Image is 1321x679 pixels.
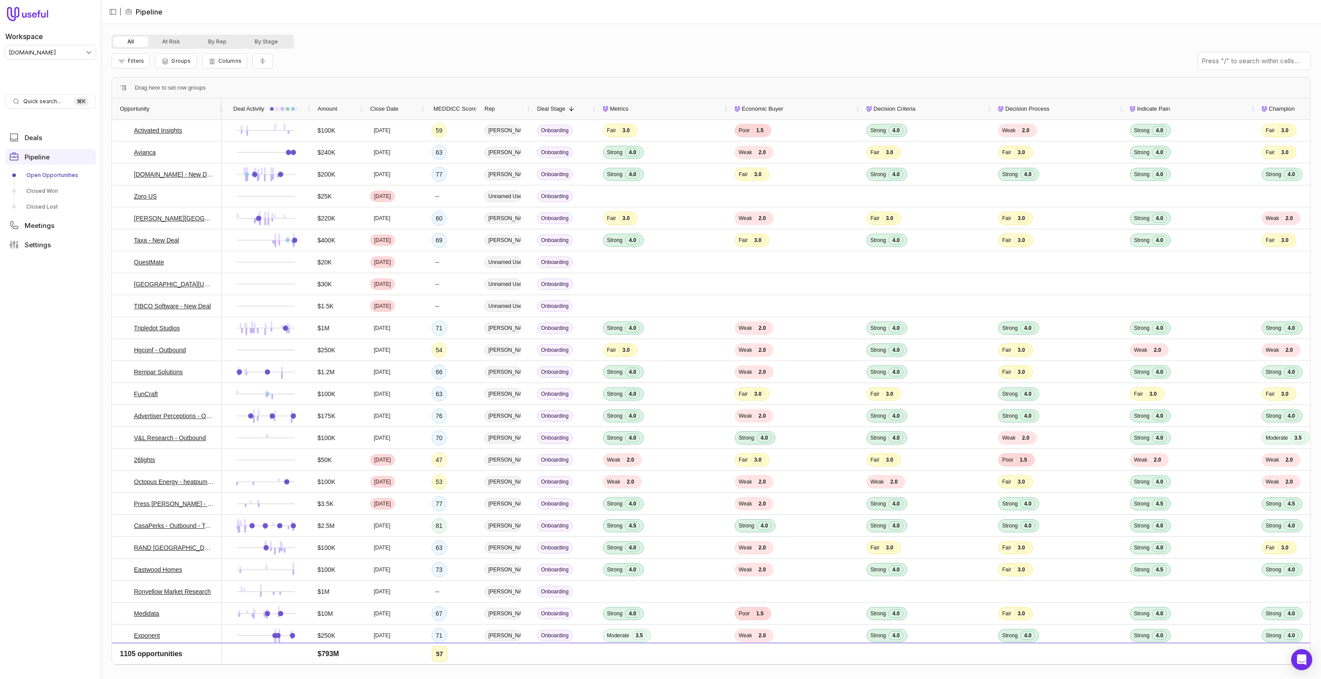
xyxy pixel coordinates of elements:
span: Filters [128,58,144,64]
span: Strong [607,390,622,397]
span: Weak [739,325,752,332]
span: Strong [1002,325,1018,332]
a: [DOMAIN_NAME] - New Deal [134,169,214,180]
span: 4.0 [1152,126,1167,135]
a: Octopus Energy - heatpump and solar referrals via referral factory [134,477,214,487]
span: Weak [1002,127,1015,134]
span: 3.0 [1278,390,1292,398]
span: Onboarding [537,322,573,334]
span: Fair [870,390,880,397]
time: [DATE] [374,456,391,463]
time: [DATE] [374,303,391,310]
span: Weak [607,456,620,463]
span: Groups [171,58,191,64]
div: MEDDICC Score [432,98,469,119]
span: Quick search... [23,98,61,105]
span: 4.0 [888,433,903,442]
span: Fair [607,347,616,354]
span: 4.0 [625,324,640,332]
a: Activated Insights [134,125,182,136]
span: Fair [739,390,748,397]
span: $175K [318,411,335,421]
span: Fair [1266,127,1275,134]
button: By Rep [194,36,241,47]
span: [PERSON_NAME] [484,344,521,356]
span: Fair [870,149,880,156]
div: 77 [432,167,447,182]
span: 3.0 [1014,368,1029,376]
span: Strong [870,412,886,419]
span: [PERSON_NAME] [484,410,521,422]
a: Eastwood Homes [134,564,182,575]
span: $1M [318,323,329,333]
kbd: ⌘ K [74,97,88,106]
div: 71 [432,321,447,336]
a: FunCraft [134,389,158,399]
span: Weak [739,149,752,156]
span: 4.0 [1284,368,1299,376]
span: Strong [1134,412,1149,419]
button: Filter Pipeline [112,54,150,69]
span: 2.0 [1150,346,1165,354]
span: [PERSON_NAME] [484,322,521,334]
span: $100K [318,125,335,136]
span: Strong [870,171,886,178]
span: [PERSON_NAME] [484,125,521,136]
span: 4.0 [888,236,903,245]
span: Strong [607,325,622,332]
div: 63 [432,145,447,160]
a: RAND [GEOGRAPHIC_DATA] [134,542,214,553]
span: Strong [607,237,622,244]
span: 4.0 [1152,412,1167,420]
div: Pipeline submenu [5,168,96,214]
div: 63 [432,386,447,401]
span: Onboarding [537,169,573,180]
div: Indicate Pain [1130,98,1246,119]
span: [PERSON_NAME] [484,235,521,246]
span: Weak [1266,215,1279,222]
a: Pipeline [5,149,96,165]
a: Open Opportunities [5,168,96,182]
span: Strong [607,149,622,156]
span: 3.0 [1278,236,1292,245]
time: [DATE] [374,215,390,222]
span: Weak [1266,347,1279,354]
span: 3.0 [619,126,634,135]
span: Unnamed User [484,278,521,290]
span: 4.0 [1284,324,1299,332]
span: Strong [1266,412,1281,419]
a: Ronyellow Market Research [134,586,211,597]
a: [PERSON_NAME][GEOGRAPHIC_DATA] [134,213,214,224]
span: Weak [739,215,752,222]
button: Columns [202,54,247,69]
span: Weak [739,368,752,376]
span: Fair [1266,237,1275,244]
span: 2.0 [754,148,769,157]
span: Rep [484,104,495,114]
span: 4.0 [1152,148,1167,157]
span: 3.0 [751,390,765,398]
span: Strong [607,412,622,419]
span: Onboarding [537,256,573,268]
a: Press [PERSON_NAME] - Forsta Referral [134,498,214,509]
span: Indicate Pain [1137,104,1170,114]
time: [DATE] [374,390,390,397]
span: 1.5 [752,126,767,135]
a: Medidata [134,608,159,619]
span: 4.0 [1152,236,1167,245]
span: 2.0 [754,368,769,376]
div: 70 [432,430,447,445]
span: Fair [739,237,748,244]
span: 4.0 [1284,170,1299,179]
div: 76 [432,408,447,423]
div: -- [432,277,443,291]
a: QuestMate [134,257,164,267]
span: Onboarding [537,213,573,224]
span: 2.0 [1018,126,1033,135]
span: Weak [739,347,752,354]
div: -- [432,255,443,269]
span: Strong [870,127,886,134]
span: | [119,7,122,17]
span: Strong [1002,171,1018,178]
span: $30K [318,279,332,289]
